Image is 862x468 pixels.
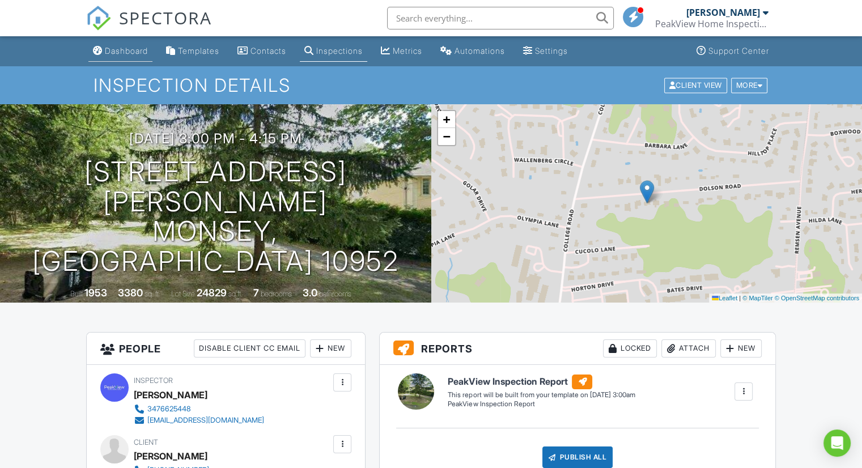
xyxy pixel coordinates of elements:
[171,290,195,298] span: Lot Size
[448,399,635,409] div: PeakView Inspection Report
[87,333,365,365] h3: People
[739,295,741,301] span: |
[134,403,264,415] a: 3476625448
[686,7,760,18] div: [PERSON_NAME]
[250,46,286,56] div: Contacts
[438,111,455,128] a: Zoom in
[84,287,107,299] div: 1953
[640,180,654,203] img: Marker
[178,46,219,56] div: Templates
[542,446,613,468] div: Publish All
[261,290,292,298] span: bedrooms
[253,287,259,299] div: 7
[712,295,737,301] a: Leaflet
[775,295,859,301] a: © OpenStreetMap contributors
[119,6,212,29] span: SPECTORA
[134,415,264,426] a: [EMAIL_ADDRESS][DOMAIN_NAME]
[233,41,291,62] a: Contacts
[448,390,635,399] div: This report will be built from your template on [DATE] 3:00am
[118,287,143,299] div: 3380
[303,287,317,299] div: 3.0
[147,405,191,414] div: 3476625448
[823,429,851,457] div: Open Intercom Messenger
[310,339,351,358] div: New
[663,80,730,89] a: Client View
[661,339,716,358] div: Attach
[376,41,427,62] a: Metrics
[129,131,302,146] h3: [DATE] 3:00 pm - 4:15 pm
[70,290,83,298] span: Built
[387,7,614,29] input: Search everything...
[194,339,305,358] div: Disable Client CC Email
[692,41,774,62] a: Support Center
[380,333,775,365] h3: Reports
[731,78,768,93] div: More
[134,438,158,446] span: Client
[134,376,173,385] span: Inspector
[319,290,351,298] span: bathrooms
[18,157,413,276] h1: [STREET_ADDRESS][PERSON_NAME] monsey, [GEOGRAPHIC_DATA] 10952
[603,339,657,358] div: Locked
[86,15,212,39] a: SPECTORA
[443,129,450,143] span: −
[86,6,111,31] img: The Best Home Inspection Software - Spectora
[443,112,450,126] span: +
[197,287,227,299] div: 24829
[300,41,367,62] a: Inspections
[436,41,509,62] a: Automations (Basic)
[720,339,762,358] div: New
[94,75,768,95] h1: Inspection Details
[664,78,727,93] div: Client View
[742,295,773,301] a: © MapTiler
[316,46,363,56] div: Inspections
[393,46,422,56] div: Metrics
[655,18,768,29] div: PeakView Home Inspections
[438,128,455,145] a: Zoom out
[162,41,224,62] a: Templates
[88,41,152,62] a: Dashboard
[134,386,207,403] div: [PERSON_NAME]
[228,290,243,298] span: sq.ft.
[455,46,505,56] div: Automations
[105,46,148,56] div: Dashboard
[535,46,568,56] div: Settings
[147,416,264,425] div: [EMAIL_ADDRESS][DOMAIN_NAME]
[519,41,572,62] a: Settings
[708,46,769,56] div: Support Center
[134,448,207,465] div: [PERSON_NAME]
[145,290,160,298] span: sq. ft.
[448,375,635,389] h6: PeakView Inspection Report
